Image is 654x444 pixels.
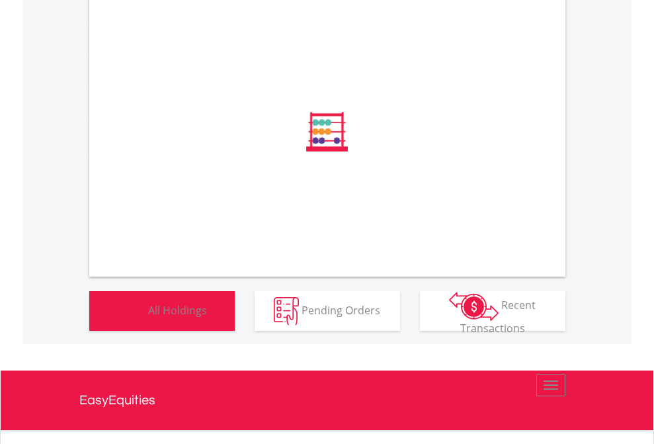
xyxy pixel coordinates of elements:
img: transactions-zar-wht.png [449,292,499,321]
img: holdings-wht.png [117,297,145,326]
img: pending_instructions-wht.png [274,297,299,326]
button: Pending Orders [255,291,400,331]
span: Pending Orders [302,302,380,317]
a: EasyEquities [79,371,575,430]
button: All Holdings [89,291,235,331]
span: All Holdings [148,302,207,317]
button: Recent Transactions [420,291,565,331]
